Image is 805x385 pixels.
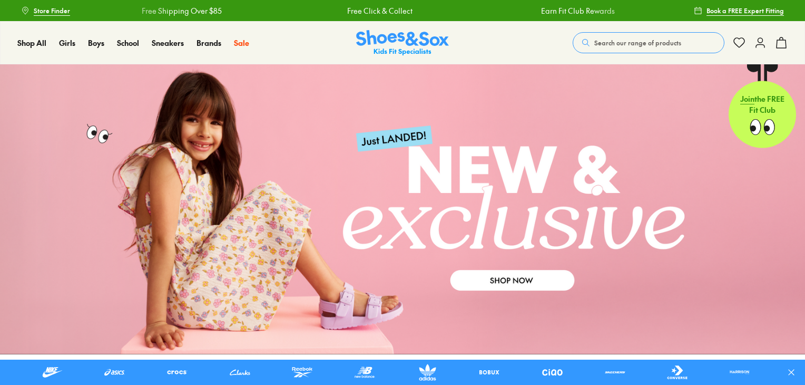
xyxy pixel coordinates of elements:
button: Search our range of products [573,32,724,53]
a: Shoes & Sox [356,30,449,56]
p: the FREE Fit Club [729,85,796,124]
a: Earn Fit Club Rewards [541,5,614,16]
a: Store Finder [21,1,70,20]
span: Store Finder [34,6,70,15]
a: Shop All [17,37,46,49]
img: SNS_Logo_Responsive.svg [356,30,449,56]
a: Free Click & Collect [347,5,412,16]
span: Book a FREE Expert Fitting [706,6,784,15]
a: Boys [88,37,104,49]
a: Sale [234,37,249,49]
span: Join [740,93,754,104]
a: Brands [197,37,221,49]
a: Jointhe FREE Fit Club [729,64,796,148]
a: Book a FREE Expert Fitting [694,1,784,20]
a: Girls [59,37,75,49]
span: Search our range of products [594,38,681,47]
a: Free Shipping Over $85 [141,5,221,16]
a: School [117,37,139,49]
a: Sneakers [152,37,184,49]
